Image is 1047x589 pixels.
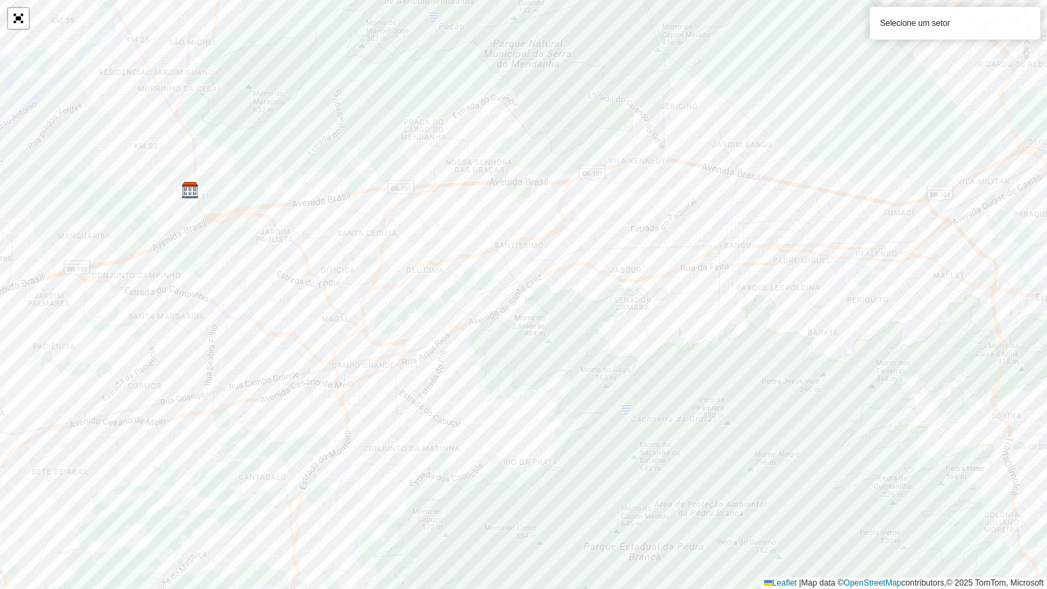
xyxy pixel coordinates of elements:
a: Abrir mapa em tela cheia [8,8,29,29]
div: Selecione um setor [870,7,1040,40]
span: | [799,578,801,588]
div: Map data © contributors,© 2025 TomTom, Microsoft [761,577,1047,589]
a: OpenStreetMap [844,578,902,588]
a: Leaflet [764,578,797,588]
